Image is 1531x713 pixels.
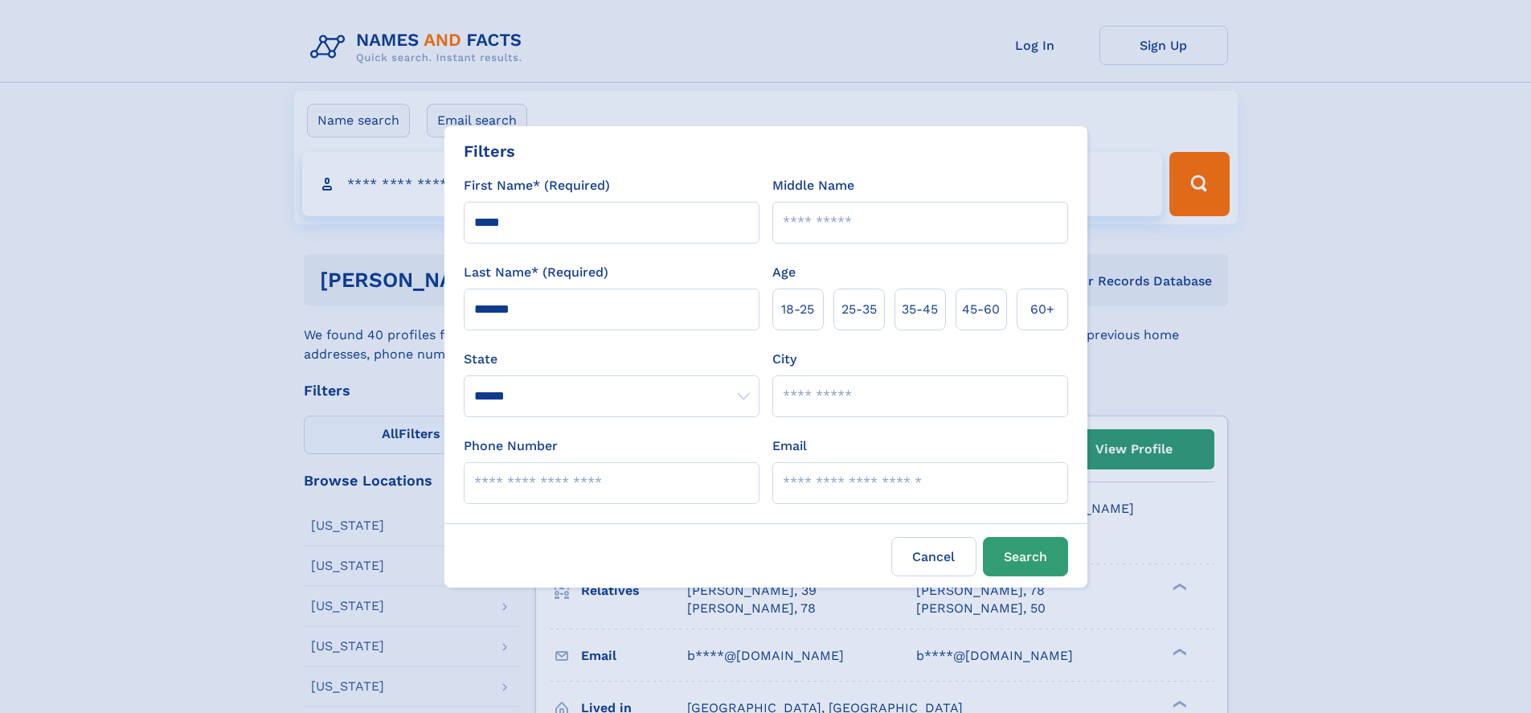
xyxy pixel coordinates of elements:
label: Last Name* (Required) [464,263,608,282]
div: Filters [464,139,515,163]
label: First Name* (Required) [464,176,610,195]
label: City [772,350,796,369]
span: 45‑60 [962,300,1000,319]
label: Phone Number [464,436,558,456]
label: Email [772,436,807,456]
span: 60+ [1030,300,1054,319]
label: Middle Name [772,176,854,195]
label: Age [772,263,796,282]
label: State [464,350,759,369]
label: Cancel [891,537,976,576]
span: 35‑45 [902,300,938,319]
span: 25‑35 [841,300,877,319]
button: Search [983,537,1068,576]
span: 18‑25 [781,300,814,319]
